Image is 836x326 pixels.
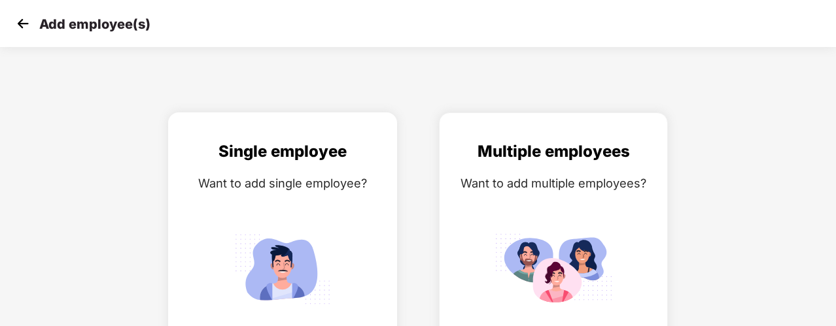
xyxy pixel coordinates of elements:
img: svg+xml;base64,PHN2ZyB4bWxucz0iaHR0cDovL3d3dy53My5vcmcvMjAwMC9zdmciIHdpZHRoPSIzMCIgaGVpZ2h0PSIzMC... [13,14,33,33]
img: svg+xml;base64,PHN2ZyB4bWxucz0iaHR0cDovL3d3dy53My5vcmcvMjAwMC9zdmciIGlkPSJTaW5nbGVfZW1wbG95ZWUiIH... [224,228,341,310]
div: Want to add single employee? [182,174,383,193]
div: Multiple employees [453,139,654,164]
p: Add employee(s) [39,16,150,32]
div: Single employee [182,139,383,164]
img: svg+xml;base64,PHN2ZyB4bWxucz0iaHR0cDovL3d3dy53My5vcmcvMjAwMC9zdmciIGlkPSJNdWx0aXBsZV9lbXBsb3llZS... [495,228,612,310]
div: Want to add multiple employees? [453,174,654,193]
